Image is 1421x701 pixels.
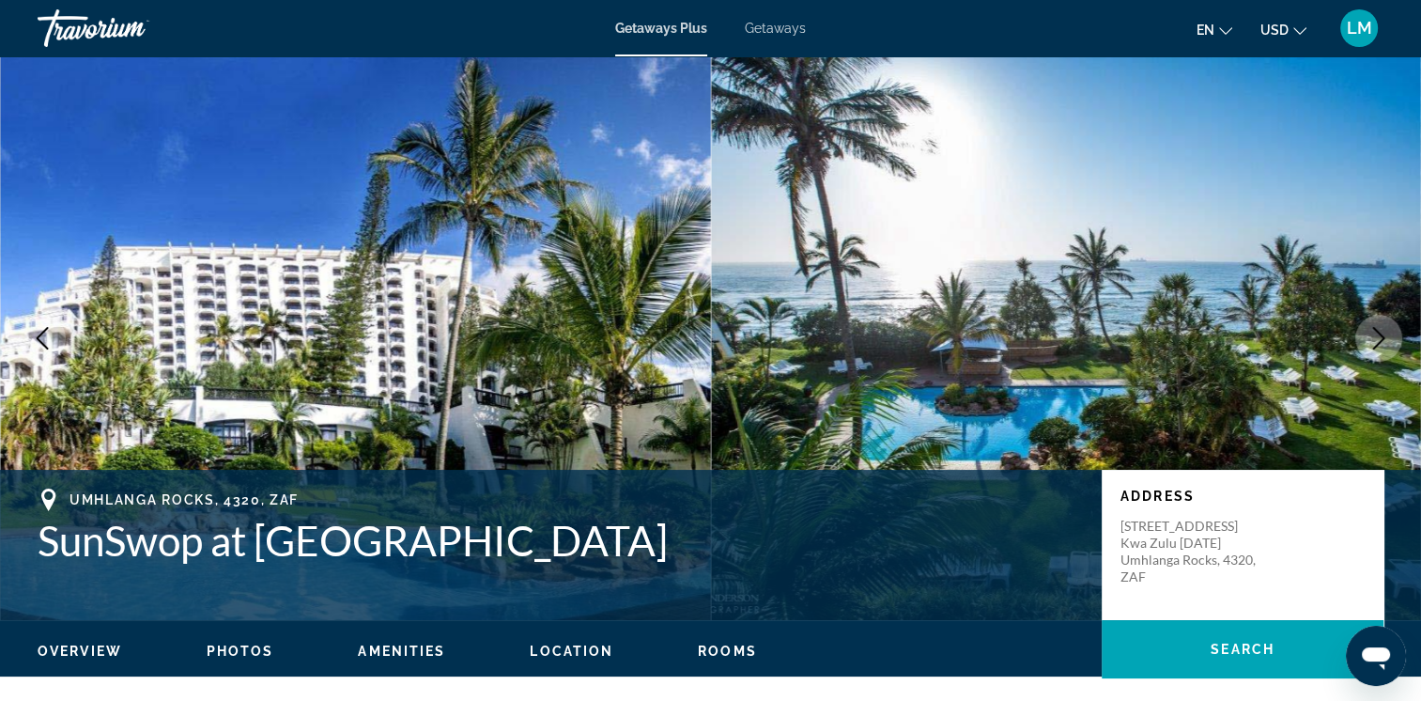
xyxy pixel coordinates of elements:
[1197,23,1214,38] span: en
[530,643,613,660] button: Location
[1346,626,1406,686] iframe: Button to launch messaging window
[207,644,274,659] span: Photos
[1120,489,1365,504] p: Address
[1197,16,1232,43] button: Change language
[698,644,757,659] span: Rooms
[1260,16,1306,43] button: Change currency
[207,643,274,660] button: Photos
[745,21,806,36] a: Getaways
[358,644,445,659] span: Amenities
[1347,19,1372,38] span: LM
[615,21,707,36] a: Getaways Plus
[19,315,66,362] button: Previous image
[1335,8,1383,48] button: User Menu
[38,643,122,660] button: Overview
[698,643,757,660] button: Rooms
[1120,518,1271,585] p: [STREET_ADDRESS] Kwa Zulu [DATE] Umhlanga Rocks, 4320, ZAF
[1211,642,1274,657] span: Search
[1355,315,1402,362] button: Next image
[38,644,122,659] span: Overview
[38,4,225,53] a: Travorium
[530,644,613,659] span: Location
[70,492,299,507] span: Umhlanga Rocks, 4320, ZAF
[1102,620,1383,678] button: Search
[38,516,1083,565] h1: SunSwop at [GEOGRAPHIC_DATA]
[358,643,445,660] button: Amenities
[1260,23,1289,38] span: USD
